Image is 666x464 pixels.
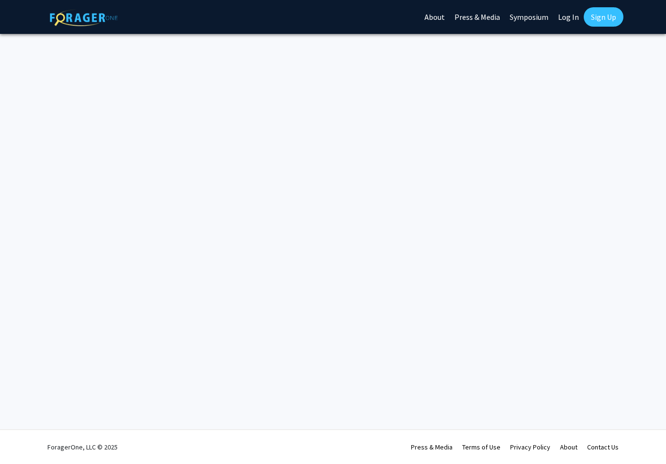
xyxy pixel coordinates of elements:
a: Press & Media [411,443,453,451]
img: ForagerOne Logo [50,9,118,26]
a: Terms of Use [462,443,500,451]
div: ForagerOne, LLC © 2025 [47,430,118,464]
a: Privacy Policy [510,443,550,451]
a: Sign Up [584,7,623,27]
a: Contact Us [587,443,619,451]
a: About [560,443,577,451]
